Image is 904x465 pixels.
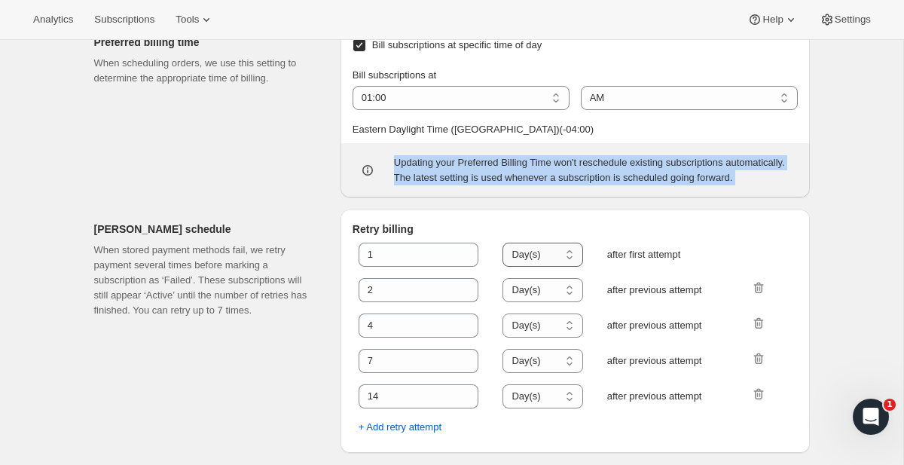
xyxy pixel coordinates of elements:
button: Analytics [24,9,82,30]
button: Subscriptions [85,9,163,30]
p: When scheduling orders, we use this setting to determine the appropriate time of billing. [94,56,316,86]
span: after previous attempt [607,389,728,404]
span: after previous attempt [607,353,728,369]
span: + Add retry attempt [359,420,441,435]
button: Settings [811,9,880,30]
iframe: Intercom live chat [853,399,889,435]
span: after previous attempt [607,318,728,333]
h2: Preferred billing time [94,35,316,50]
span: after first attempt [607,247,728,262]
span: Settings [835,14,871,26]
h2: [PERSON_NAME] schedule [94,222,316,237]
span: Tools [176,14,199,26]
button: + Add retry attempt [350,415,450,439]
p: When stored payment methods fail, we retry payment several times before marking a subscription as... [94,243,316,318]
span: Help [762,14,783,26]
p: Eastern Daylight Time ([GEOGRAPHIC_DATA]) ( -04 : 00 ) [353,122,798,137]
span: 1 [884,399,896,411]
span: after previous attempt [607,283,728,298]
p: Updating your Preferred Billing Time won't reschedule existing subscriptions automatically. The l... [394,155,798,185]
button: Help [738,9,807,30]
span: Bill subscriptions at specific time of day [372,39,542,50]
h2: Retry billing [353,222,798,237]
span: Subscriptions [94,14,154,26]
span: Analytics [33,14,73,26]
span: Bill subscriptions at [353,69,436,81]
button: Tools [166,9,223,30]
